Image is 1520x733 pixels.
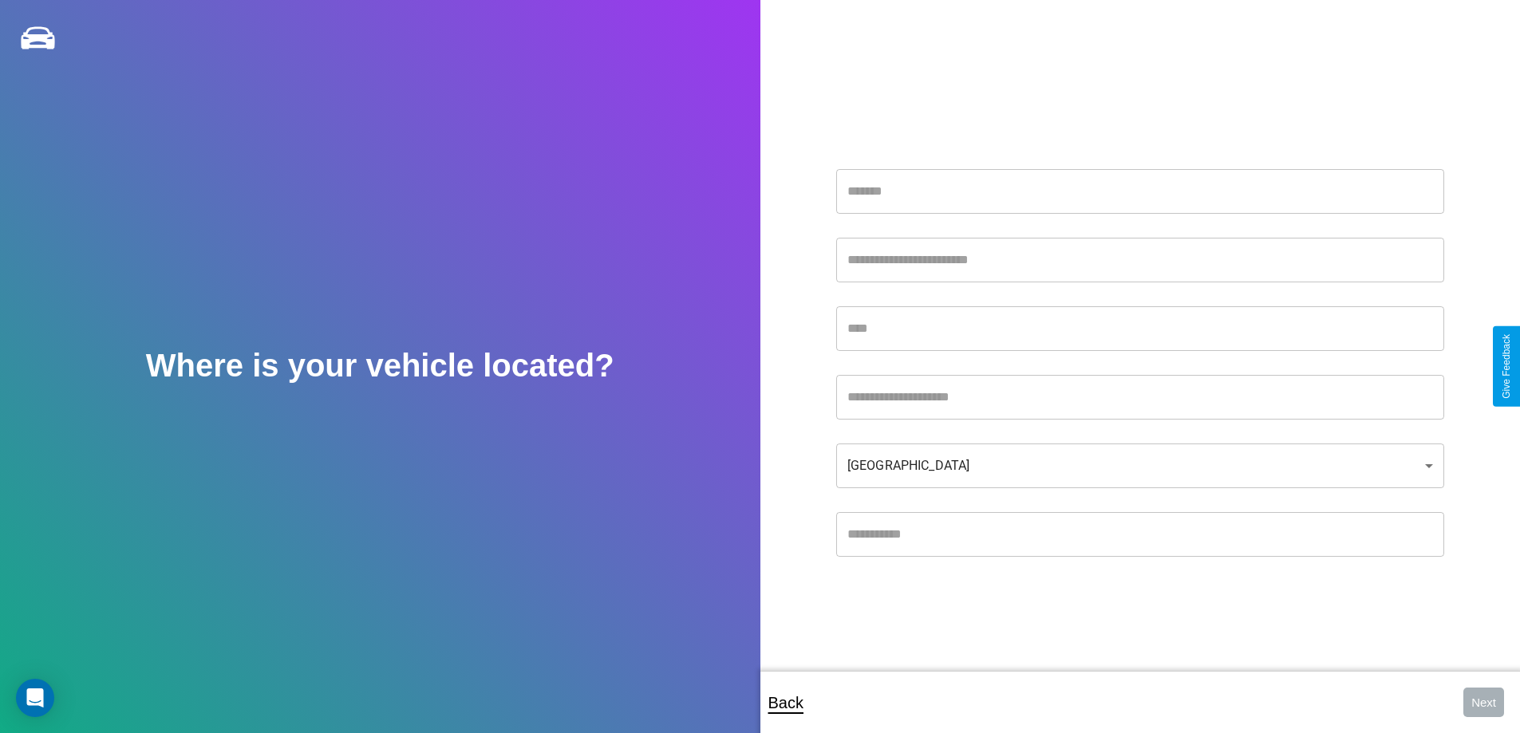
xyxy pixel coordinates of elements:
[146,348,614,384] h2: Where is your vehicle located?
[768,688,803,717] p: Back
[16,679,54,717] div: Open Intercom Messenger
[1501,334,1512,399] div: Give Feedback
[836,443,1444,488] div: [GEOGRAPHIC_DATA]
[1463,688,1504,717] button: Next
